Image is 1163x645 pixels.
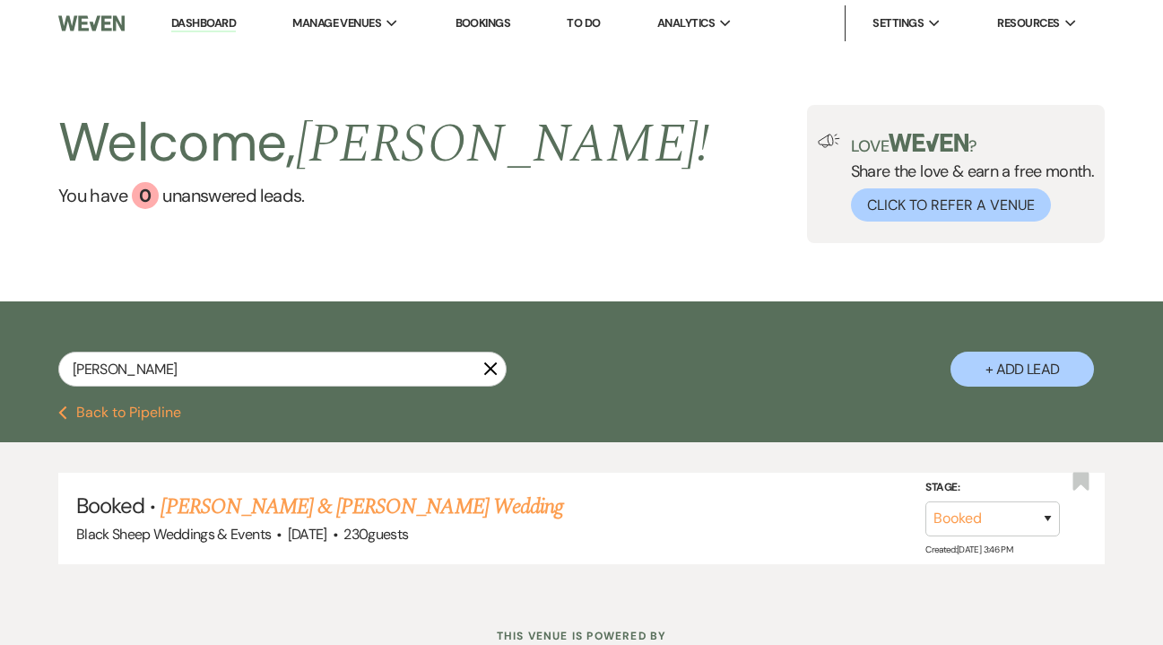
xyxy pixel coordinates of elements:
[818,134,840,148] img: loud-speaker-illustration.svg
[292,14,381,32] span: Manage Venues
[851,134,1095,154] p: Love ?
[889,134,968,152] img: weven-logo-green.svg
[288,525,327,544] span: [DATE]
[58,182,710,209] a: You have 0 unanswered leads.
[925,478,1060,498] label: Stage:
[950,352,1094,387] button: + Add Lead
[851,188,1051,222] button: Click to Refer a Venue
[343,525,408,544] span: 230 guests
[925,543,1012,554] span: Created: [DATE] 3:46 PM
[456,15,511,31] a: Bookings
[840,134,1095,222] div: Share the love & earn a free month.
[76,492,144,519] span: Booked
[58,405,181,420] button: Back to Pipeline
[58,352,507,387] input: Search by name, event date, email address or phone number
[161,491,562,523] a: [PERSON_NAME] & [PERSON_NAME] Wedding
[657,14,715,32] span: Analytics
[58,105,710,182] h2: Welcome,
[171,15,236,32] a: Dashboard
[296,103,710,186] span: [PERSON_NAME] !
[76,525,271,544] span: Black Sheep Weddings & Events
[58,4,125,42] img: Weven Logo
[567,15,600,31] a: To Do
[872,14,924,32] span: Settings
[997,14,1059,32] span: Resources
[132,182,159,209] div: 0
